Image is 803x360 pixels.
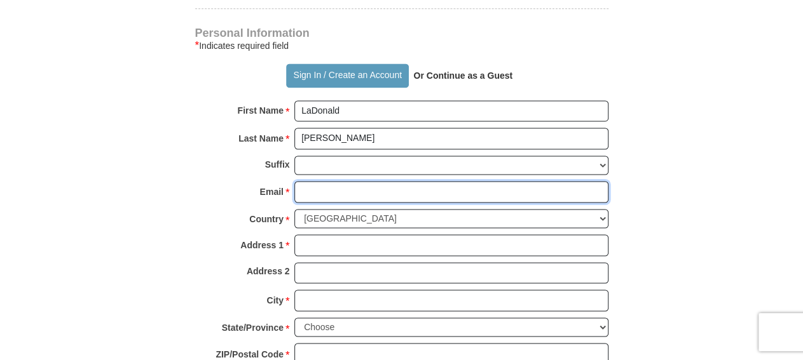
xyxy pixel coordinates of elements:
div: Indicates required field [195,38,608,53]
strong: First Name [238,102,284,119]
strong: Email [260,183,284,201]
button: Sign In / Create an Account [286,63,409,88]
strong: Suffix [265,156,290,173]
strong: City [266,291,283,309]
strong: Address 2 [247,262,290,280]
strong: Or Continue as a Guest [413,70,512,81]
h4: Personal Information [195,28,608,38]
strong: State/Province [222,319,284,337]
strong: Address 1 [240,236,284,254]
strong: Last Name [238,130,284,147]
strong: Country [249,210,284,228]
